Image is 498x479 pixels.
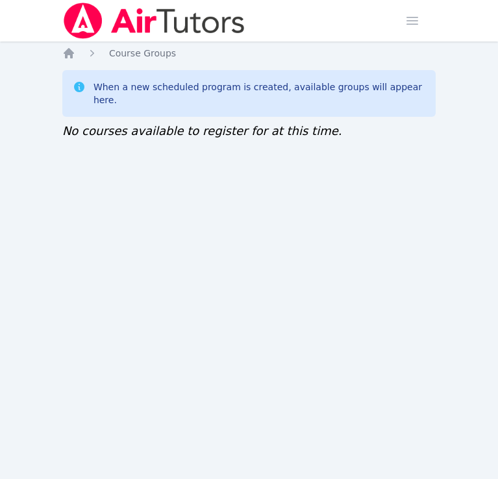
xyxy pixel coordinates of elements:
[109,48,176,58] span: Course Groups
[62,124,342,138] span: No courses available to register for at this time.
[93,80,425,106] div: When a new scheduled program is created, available groups will appear here.
[109,47,176,60] a: Course Groups
[62,47,436,60] nav: Breadcrumb
[62,3,246,39] img: Air Tutors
